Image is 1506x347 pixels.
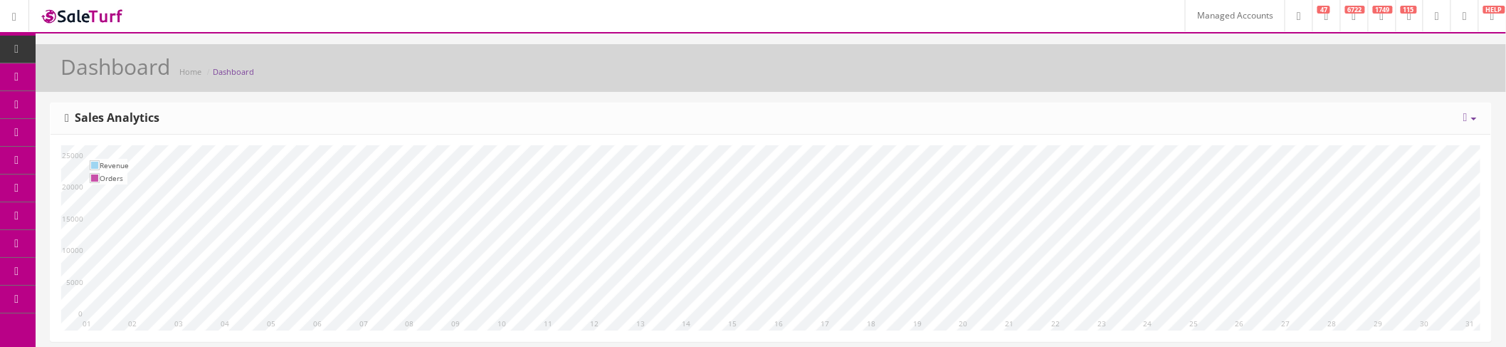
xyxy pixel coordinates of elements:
[60,55,170,78] h1: Dashboard
[1345,6,1365,14] span: 6722
[213,66,254,77] a: Dashboard
[100,172,129,185] td: Orders
[1483,6,1505,14] span: HELP
[65,112,159,125] h3: Sales Analytics
[1401,6,1417,14] span: 115
[179,66,201,77] a: Home
[1317,6,1330,14] span: 47
[100,159,129,172] td: Revenue
[1373,6,1393,14] span: 1749
[40,6,125,26] img: SaleTurf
